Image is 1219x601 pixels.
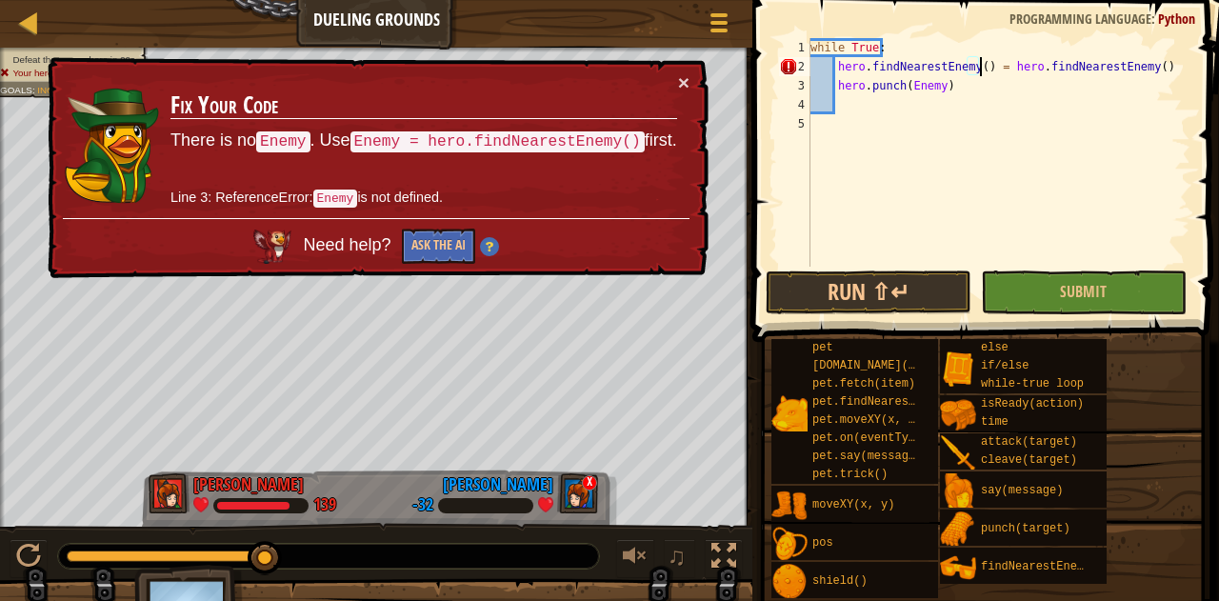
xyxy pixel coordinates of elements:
span: isReady(action) [981,397,1084,411]
span: pet [812,341,833,354]
span: punch(target) [981,522,1070,535]
img: thang_avatar_frame.png [149,473,190,513]
div: x [582,475,597,491]
img: portrait.png [771,395,808,431]
button: Ask the AI [402,229,475,264]
span: [DOMAIN_NAME](enemy) [812,359,949,372]
span: say(message) [981,484,1063,497]
button: Run ⇧↵ [766,270,971,314]
img: portrait.png [940,397,976,433]
img: portrait.png [940,473,976,510]
code: Enemy = hero.findNearestEnemy() [350,131,645,152]
img: portrait.png [940,435,976,471]
span: Programming language [1009,10,1151,28]
button: Ctrl + P: Play [10,539,48,578]
span: moveXY(x, y) [812,498,894,511]
span: pet.trick() [812,468,888,481]
span: attack(target) [981,435,1077,449]
div: 5 [779,114,810,133]
span: if/else [981,359,1029,372]
div: -32 [412,497,433,514]
img: portrait.png [940,550,976,586]
span: Defeat the enemy hero in 90s. [12,54,137,65]
span: ♫ [668,542,687,571]
button: × [678,72,689,92]
span: pet.moveXY(x, y) [812,413,922,427]
img: portrait.png [771,526,808,562]
code: Enemy [313,190,358,208]
span: pos [812,536,833,550]
img: AI [253,230,291,264]
span: Need help? [303,236,395,255]
img: portrait.png [940,351,976,387]
div: [PERSON_NAME] [193,472,304,497]
button: ♫ [664,539,696,578]
span: findNearestEnemy() [981,560,1105,573]
div: 3 [779,76,810,95]
span: time [981,415,1009,429]
div: 4 [779,95,810,114]
span: Your hero must survive. [12,68,110,78]
span: while-true loop [981,377,1084,391]
div: 139 [313,497,336,514]
img: portrait.png [771,564,808,600]
span: : [32,85,37,95]
div: [PERSON_NAME] [443,472,553,497]
span: Submit [1060,281,1107,302]
button: Toggle fullscreen [705,539,743,578]
img: Hint [480,237,499,256]
span: else [981,341,1009,354]
img: portrait.png [940,511,976,548]
p: Line 3: ReferenceError: is not defined. [170,188,677,209]
button: Adjust volume [616,539,654,578]
button: Submit [981,270,1187,314]
span: pet.findNearestByType(type) [812,395,997,409]
span: pet.on(eventType, handler) [812,431,990,445]
span: shield() [812,574,868,588]
span: pet.fetch(item) [812,377,915,391]
div: 2 [779,57,810,76]
p: There is no . Use first. [170,129,677,153]
span: pet.say(message) [812,450,922,463]
div: 1 [779,38,810,57]
span: cleave(target) [981,453,1077,467]
span: Incomplete [37,85,98,95]
img: duck_naria.png [64,87,159,204]
img: portrait.png [771,488,808,524]
button: Show game menu [695,4,743,49]
code: Enemy [256,131,310,152]
img: thang_avatar_frame.png [557,473,599,513]
h3: Fix Your Code [170,92,677,119]
span: Python [1158,10,1195,28]
span: : [1151,10,1158,28]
